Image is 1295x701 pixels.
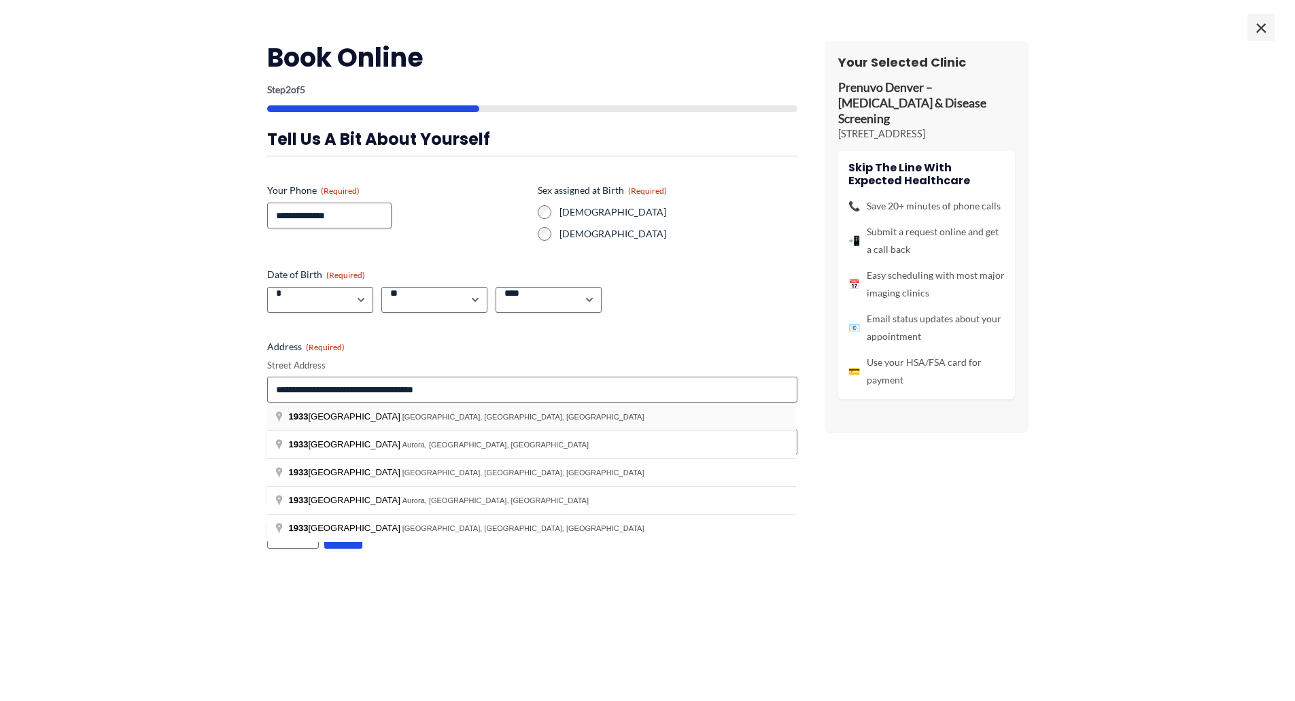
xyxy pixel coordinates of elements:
[848,319,860,337] span: 📧
[289,411,309,422] span: 1933
[321,186,360,196] span: (Required)
[848,354,1005,389] li: Use your HSA/FSA card for payment
[628,186,667,196] span: (Required)
[300,84,305,95] span: 5
[848,362,860,380] span: 💳
[267,268,365,281] legend: Date of Birth
[289,467,309,477] span: 1933
[289,495,309,505] span: 1933
[838,54,1015,70] h3: Your Selected Clinic
[289,411,402,422] span: [GEOGRAPHIC_DATA]
[402,468,644,477] span: [GEOGRAPHIC_DATA], [GEOGRAPHIC_DATA], [GEOGRAPHIC_DATA]
[267,359,797,372] label: Street Address
[848,275,860,293] span: 📅
[559,227,797,241] label: [DEMOGRAPHIC_DATA]
[286,84,291,95] span: 2
[838,127,1015,141] p: [STREET_ADDRESS]
[1247,14,1275,41] span: ×
[559,205,797,219] label: [DEMOGRAPHIC_DATA]
[848,197,860,215] span: 📞
[402,413,644,421] span: [GEOGRAPHIC_DATA], [GEOGRAPHIC_DATA], [GEOGRAPHIC_DATA]
[289,523,402,533] span: [GEOGRAPHIC_DATA]
[267,129,797,150] h3: Tell us a bit about yourself
[289,439,402,449] span: [GEOGRAPHIC_DATA]
[289,467,402,477] span: [GEOGRAPHIC_DATA]
[267,41,797,74] h2: Book Online
[848,223,1005,258] li: Submit a request online and get a call back
[848,232,860,250] span: 📲
[402,524,644,532] span: [GEOGRAPHIC_DATA], [GEOGRAPHIC_DATA], [GEOGRAPHIC_DATA]
[848,267,1005,302] li: Easy scheduling with most major imaging clinics
[538,184,667,197] legend: Sex assigned at Birth
[267,340,345,354] legend: Address
[848,310,1005,345] li: Email status updates about your appointment
[848,161,1005,187] h4: Skip the line with Expected Healthcare
[289,439,309,449] span: 1933
[289,495,402,505] span: [GEOGRAPHIC_DATA]
[402,441,589,449] span: Aurora, [GEOGRAPHIC_DATA], [GEOGRAPHIC_DATA]
[402,496,589,505] span: Aurora, [GEOGRAPHIC_DATA], [GEOGRAPHIC_DATA]
[838,80,1015,127] p: Prenuvo Denver – [MEDICAL_DATA] & Disease Screening
[848,197,1005,215] li: Save 20+ minutes of phone calls
[267,184,527,197] label: Your Phone
[267,85,797,95] p: Step of
[289,523,309,533] span: 1933
[326,270,365,280] span: (Required)
[306,342,345,352] span: (Required)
